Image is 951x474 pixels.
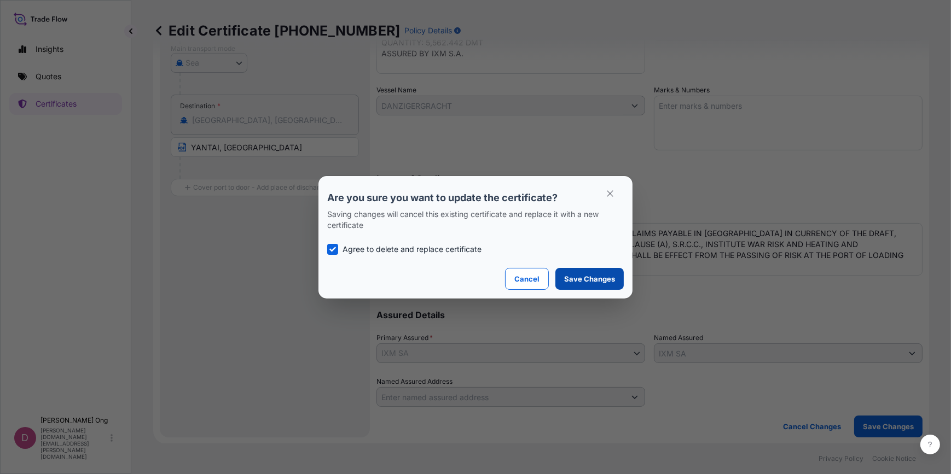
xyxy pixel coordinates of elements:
[564,273,615,284] p: Save Changes
[327,191,624,204] p: Are you sure you want to update the certificate?
[327,209,624,231] p: Saving changes will cancel this existing certificate and replace it with a new certificate
[514,273,540,284] p: Cancel
[343,244,482,255] p: Agree to delete and replace certificate
[505,268,549,290] button: Cancel
[555,268,624,290] button: Save Changes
